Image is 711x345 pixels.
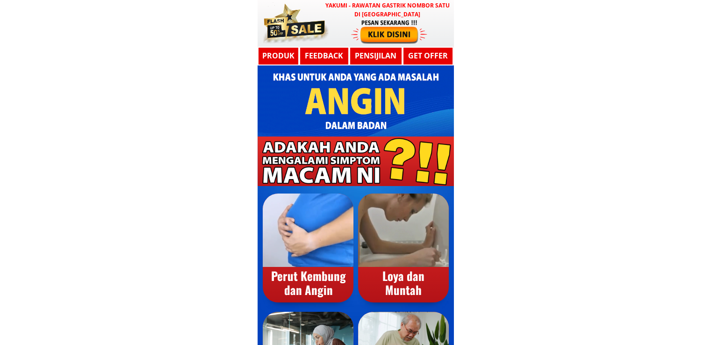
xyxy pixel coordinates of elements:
[300,50,348,62] h3: Feedback
[258,50,299,62] h3: Produk
[323,1,452,19] h3: YAKUMI - Rawatan Gastrik Nombor Satu di [GEOGRAPHIC_DATA]
[263,269,354,297] div: Perut Kembung dan Angin
[358,269,449,297] div: Loya dan Muntah
[405,50,451,62] h3: GET OFFER
[352,50,399,62] h3: Pensijilan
